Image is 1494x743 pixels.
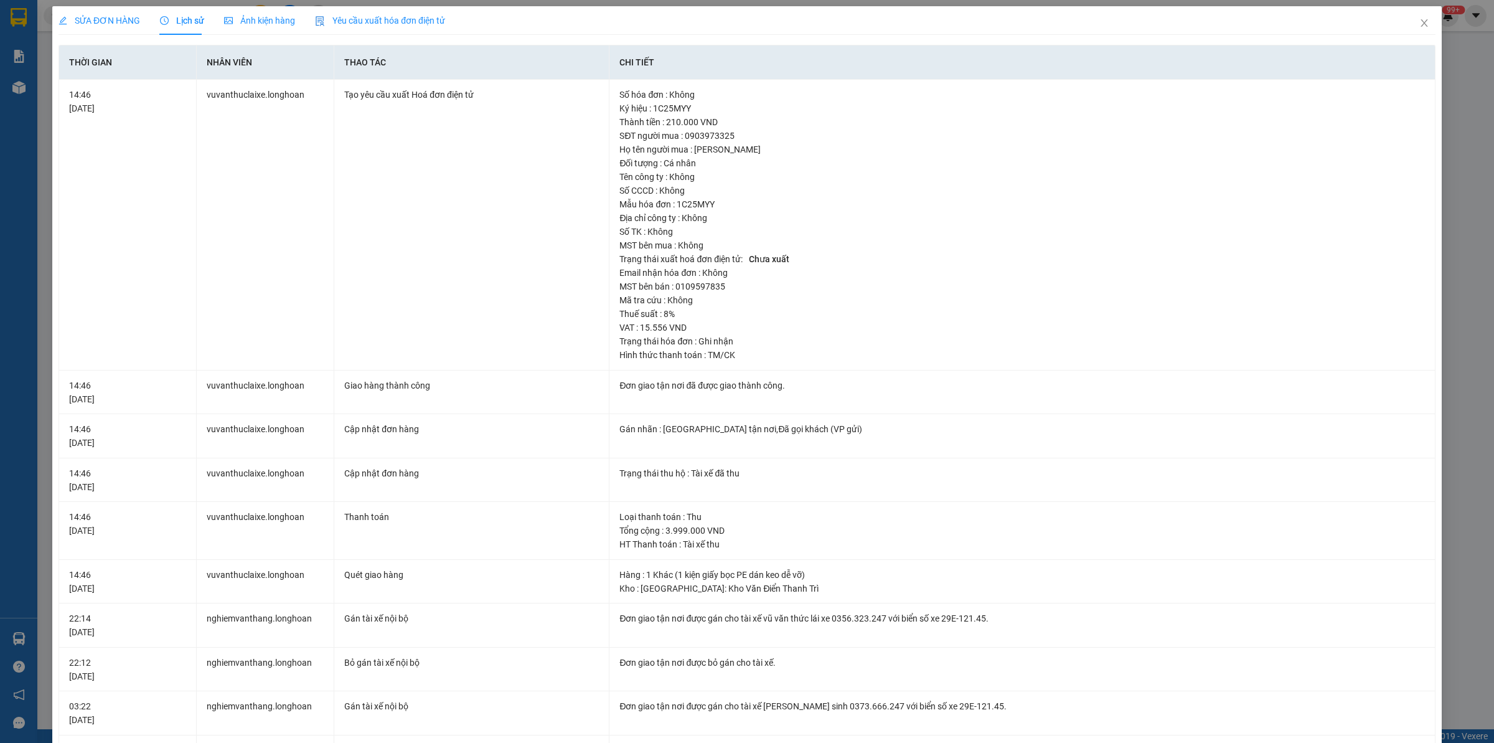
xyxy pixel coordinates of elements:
[315,16,325,26] img: icon
[69,656,186,683] div: 22:12 [DATE]
[344,422,599,436] div: Cập nhật đơn hàng
[344,510,599,524] div: Thanh toán
[69,88,186,115] div: 14:46 [DATE]
[619,612,1425,625] div: Đơn giao tận nơi được gán cho tài xế vũ văn thức lái xe 0356.323.247 với biển số xe 29E-121.45.
[619,699,1425,713] div: Đơn giao tận nơi được gán cho tài xế [PERSON_NAME] sinh 0373.666.247 với biển số xe 29E-121.45.
[224,16,295,26] span: Ảnh kiện hàng
[197,691,334,736] td: nghiemvanthang.longhoan
[619,225,1425,239] div: Số TK : Không
[619,293,1425,307] div: Mã tra cứu : Không
[197,502,334,560] td: vuvanthuclaixe.longhoan
[344,656,599,670] div: Bỏ gán tài xế nội bộ
[69,466,186,494] div: 14:46 [DATE]
[619,115,1425,129] div: Thành tiền : 210.000 VND
[315,16,445,26] span: Yêu cầu xuất hóa đơn điện tử
[197,414,334,458] td: vuvanthuclaixe.longhoan
[619,156,1425,170] div: Đối tượng : Cá nhân
[619,524,1425,537] div: Tổng cộng : 3.999.000 VND
[59,16,67,25] span: edit
[197,80,334,371] td: vuvanthuclaixe.longhoan
[619,379,1425,392] div: Đơn giao tận nơi đã được giao thành công.
[619,582,1425,595] div: Kho : [GEOGRAPHIC_DATA]: Kho Văn Điển Thanh Trì
[745,253,794,265] span: Chưa xuất
[344,699,599,713] div: Gán tài xế nội bộ
[619,307,1425,321] div: Thuế suất : 8%
[69,699,186,727] div: 03:22 [DATE]
[619,102,1425,115] div: Ký hiệu : 1C25MYY
[334,45,609,80] th: Thao tác
[1407,6,1442,41] button: Close
[619,510,1425,524] div: Loại thanh toán : Thu
[69,568,186,595] div: 14:46 [DATE]
[344,568,599,582] div: Quét giao hàng
[619,239,1425,252] div: MST bên mua : Không
[69,510,186,537] div: 14:46 [DATE]
[619,568,1425,582] div: Hàng : 1 Khác (1 kiện giấy bọc PE dán keo dễ vỡ)
[197,603,334,648] td: nghiemvanthang.longhoan
[344,379,599,392] div: Giao hàng thành công
[619,466,1425,480] div: Trạng thái thu hộ : Tài xế đã thu
[619,321,1425,334] div: VAT : 15.556 VND
[69,379,186,406] div: 14:46 [DATE]
[160,16,204,26] span: Lịch sử
[619,422,1425,436] div: Gán nhãn : [GEOGRAPHIC_DATA] tận nơi,Đã gọi khách (VP gửi)
[59,16,140,26] span: SỬA ĐƠN HÀNG
[59,45,197,80] th: Thời gian
[197,371,334,415] td: vuvanthuclaixe.longhoan
[619,170,1425,184] div: Tên công ty : Không
[160,16,169,25] span: clock-circle
[619,266,1425,280] div: Email nhận hóa đơn : Không
[197,560,334,604] td: vuvanthuclaixe.longhoan
[197,458,334,503] td: vuvanthuclaixe.longhoan
[609,45,1435,80] th: Chi tiết
[69,612,186,639] div: 22:14 [DATE]
[344,88,599,102] div: Tạo yêu cầu xuất Hoá đơn điện tử
[224,16,233,25] span: picture
[619,184,1425,197] div: Số CCCD : Không
[619,537,1425,551] div: HT Thanh toán : Tài xế thu
[1419,18,1429,28] span: close
[619,197,1425,211] div: Mẫu hóa đơn : 1C25MYY
[69,422,186,450] div: 14:46 [DATE]
[344,466,599,480] div: Cập nhật đơn hàng
[619,143,1425,156] div: Họ tên người mua : [PERSON_NAME]
[619,88,1425,102] div: Số hóa đơn : Không
[619,211,1425,225] div: Địa chỉ công ty : Không
[619,348,1425,362] div: Hình thức thanh toán : TM/CK
[619,334,1425,348] div: Trạng thái hóa đơn : Ghi nhận
[619,656,1425,670] div: Đơn giao tận nơi được bỏ gán cho tài xế.
[197,45,334,80] th: Nhân viên
[344,612,599,625] div: Gán tài xế nội bộ
[619,252,1425,266] div: Trạng thái xuất hoá đơn điện tử :
[619,280,1425,293] div: MST bên bán : 0109597835
[619,129,1425,143] div: SĐT người mua : 0903973325
[197,648,334,692] td: nghiemvanthang.longhoan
